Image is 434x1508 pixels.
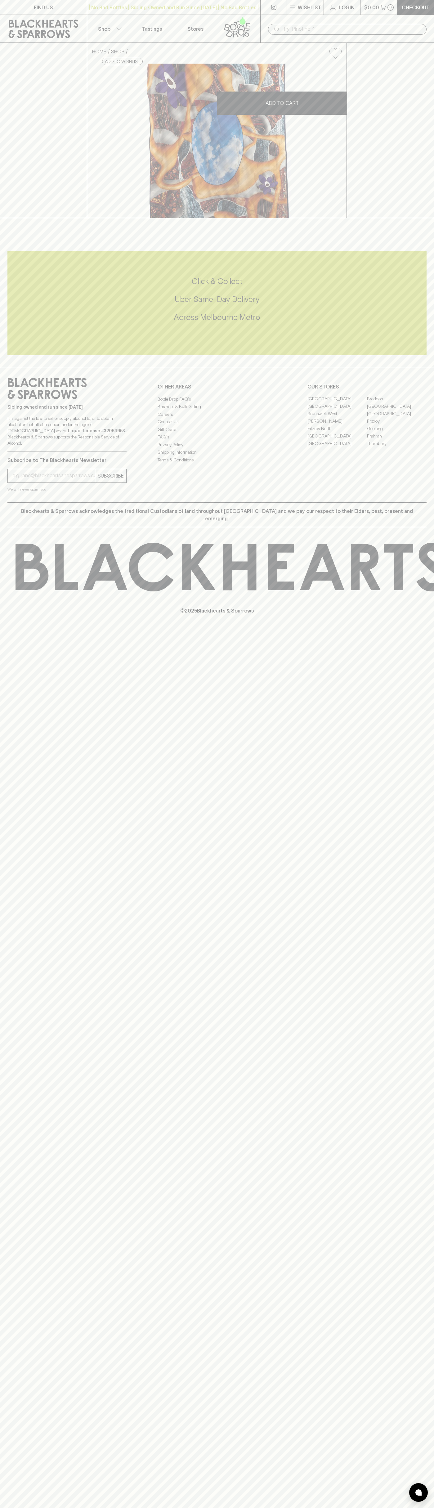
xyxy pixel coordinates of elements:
[7,486,127,492] p: We will never spam you
[415,1489,422,1496] img: bubble-icon
[98,25,110,33] p: Shop
[92,49,106,54] a: HOME
[87,64,347,218] img: PAM-Picnic.jpg
[7,312,427,322] h5: Across Melbourne Metro
[283,24,422,34] input: Try "Pinot noir"
[158,441,277,448] a: Privacy Policy
[12,471,95,481] input: e.g. jane@blackheartsandsparrows.com.au
[158,449,277,456] a: Shipping Information
[367,433,427,440] a: Prahran
[307,395,367,403] a: [GEOGRAPHIC_DATA]
[34,4,53,11] p: FIND US
[266,99,299,107] p: ADD TO CART
[7,294,427,304] h5: Uber Same-Day Delivery
[307,433,367,440] a: [GEOGRAPHIC_DATA]
[307,403,367,410] a: [GEOGRAPHIC_DATA]
[367,425,427,433] a: Geelong
[111,49,124,54] a: SHOP
[7,404,127,410] p: Sibling owned and run since [DATE]
[298,4,321,11] p: Wishlist
[367,403,427,410] a: [GEOGRAPHIC_DATA]
[367,418,427,425] a: Fitzroy
[7,251,427,355] div: Call to action block
[158,395,277,403] a: Bottle Drop FAQ's
[307,425,367,433] a: Fitzroy North
[158,426,277,433] a: Gift Cards
[364,4,379,11] p: $0.00
[158,411,277,418] a: Careers
[389,6,392,9] p: 0
[307,383,427,390] p: OUR STORES
[68,428,125,433] strong: Liquor License #32064953
[402,4,430,11] p: Checkout
[327,45,344,61] button: Add to wishlist
[187,25,204,33] p: Stores
[174,15,217,43] a: Stores
[12,507,422,522] p: Blackhearts & Sparrows acknowledges the traditional Custodians of land throughout [GEOGRAPHIC_DAT...
[217,92,347,115] button: ADD TO CART
[158,403,277,411] a: Business & Bulk Gifting
[307,440,367,447] a: [GEOGRAPHIC_DATA]
[158,383,277,390] p: OTHER AREAS
[130,15,174,43] a: Tastings
[339,4,355,11] p: Login
[307,410,367,418] a: Brunswick West
[87,15,131,43] button: Shop
[367,410,427,418] a: [GEOGRAPHIC_DATA]
[142,25,162,33] p: Tastings
[7,415,127,446] p: It is against the law to sell or supply alcohol to, or to obtain alcohol on behalf of a person un...
[95,469,126,482] button: SUBSCRIBE
[98,472,124,479] p: SUBSCRIBE
[367,395,427,403] a: Braddon
[158,418,277,426] a: Contact Us
[158,456,277,464] a: Terms & Conditions
[7,456,127,464] p: Subscribe to The Blackhearts Newsletter
[307,418,367,425] a: [PERSON_NAME]
[367,440,427,447] a: Thornbury
[158,433,277,441] a: FAQ's
[102,58,143,65] button: Add to wishlist
[7,276,427,286] h5: Click & Collect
